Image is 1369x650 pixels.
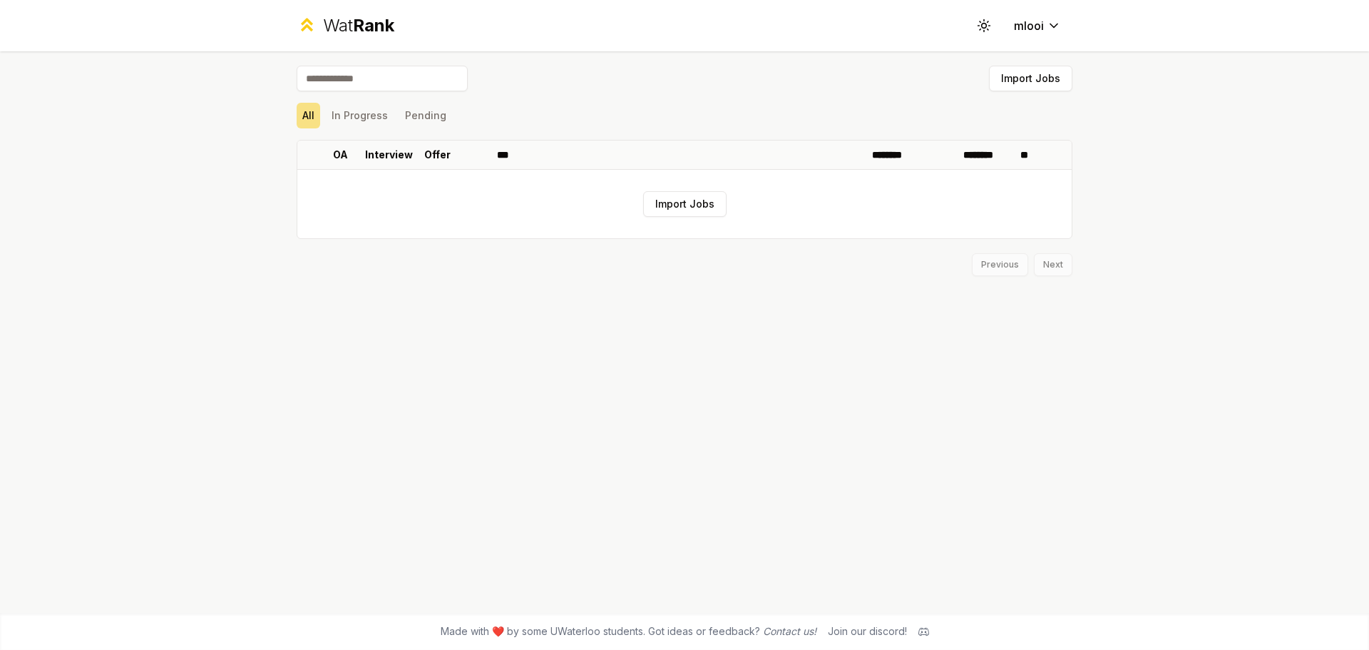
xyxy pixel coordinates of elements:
[441,624,816,639] span: Made with ❤️ by some UWaterloo students. Got ideas or feedback?
[297,14,394,37] a: WatRank
[1014,17,1044,34] span: mlooi
[297,103,320,128] button: All
[326,103,394,128] button: In Progress
[763,625,816,637] a: Contact us!
[989,66,1072,91] button: Import Jobs
[828,624,907,639] div: Join our discord!
[365,148,413,162] p: Interview
[399,103,452,128] button: Pending
[1003,13,1072,39] button: mlooi
[333,148,348,162] p: OA
[643,191,727,217] button: Import Jobs
[353,15,394,36] span: Rank
[424,148,451,162] p: Offer
[323,14,394,37] div: Wat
